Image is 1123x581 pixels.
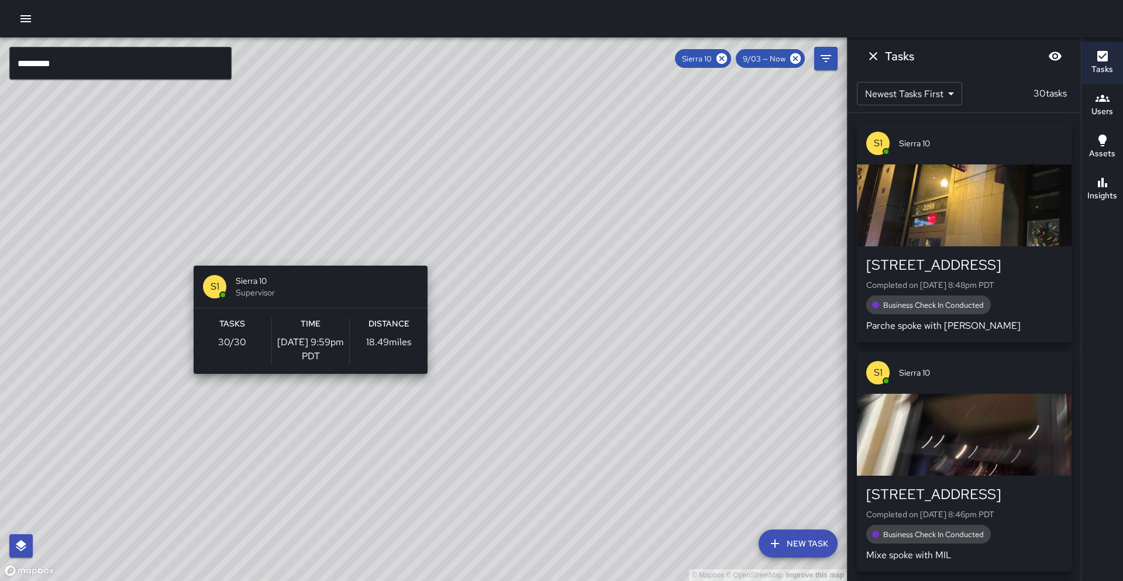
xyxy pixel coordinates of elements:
span: 9/03 — Now [736,54,793,64]
span: Sierra 10 [899,137,1062,149]
p: Completed on [DATE] 8:46pm PDT [866,508,1062,520]
button: S1Sierra 10SupervisorTasks30/30Time[DATE] 9:59pm PDTDistance18.49miles [194,266,428,374]
div: 9/03 — Now [736,49,805,68]
span: Sierra 10 [675,54,719,64]
button: Assets [1081,126,1123,169]
button: S1Sierra 10[STREET_ADDRESS]Completed on [DATE] 8:46pm PDTBusiness Check In ConductedMixe spoke wi... [857,352,1072,572]
button: Dismiss [862,44,885,68]
p: Completed on [DATE] 8:48pm PDT [866,279,1062,291]
p: 30 / 30 [218,335,246,349]
h6: Assets [1089,147,1115,160]
p: 30 tasks [1029,87,1072,101]
p: S1 [874,366,883,380]
p: Parche spoke with [PERSON_NAME] [866,319,1062,333]
h6: Tasks [1091,63,1113,76]
span: Sierra 10 [899,367,1062,379]
h6: Insights [1087,190,1117,202]
button: New Task [759,530,838,558]
h6: Distance [368,318,409,331]
button: Users [1081,84,1123,126]
p: 18.49 miles [366,335,411,349]
span: Business Check In Conducted [876,300,991,310]
button: Filters [814,47,838,70]
span: Sierra 10 [236,275,418,287]
div: [STREET_ADDRESS] [866,485,1062,504]
button: Blur [1043,44,1067,68]
button: Insights [1081,169,1123,211]
p: S1 [874,136,883,150]
span: Business Check In Conducted [876,530,991,539]
div: Sierra 10 [675,49,731,68]
p: [DATE] 9:59pm PDT [272,335,350,363]
h6: Users [1091,105,1113,118]
h6: Tasks [219,318,245,331]
p: Mixe spoke with MIL [866,548,1062,562]
h6: Tasks [885,47,914,66]
span: Supervisor [236,287,418,298]
div: Newest Tasks First [857,82,962,105]
div: [STREET_ADDRESS] [866,256,1062,274]
p: S1 [211,280,219,294]
button: S1Sierra 10[STREET_ADDRESS]Completed on [DATE] 8:48pm PDTBusiness Check In ConductedParche spoke ... [857,122,1072,342]
h6: Time [301,318,321,331]
button: Tasks [1081,42,1123,84]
